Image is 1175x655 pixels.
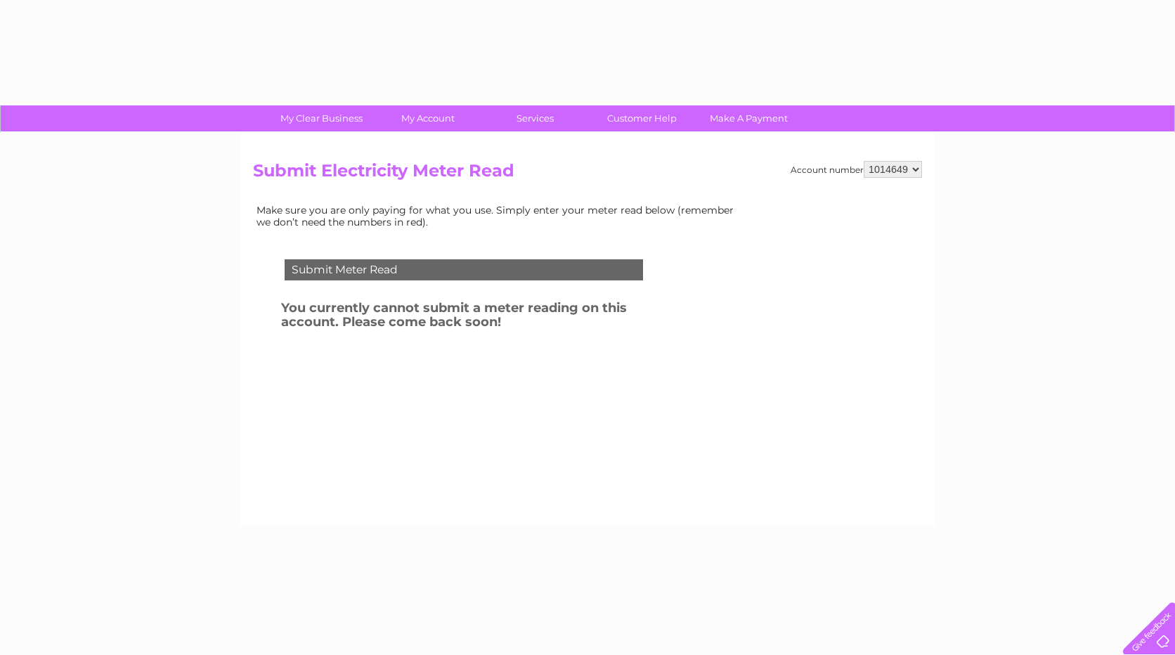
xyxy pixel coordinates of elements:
div: Submit Meter Read [285,259,643,280]
a: Make A Payment [691,105,807,131]
a: My Account [370,105,486,131]
a: My Clear Business [264,105,379,131]
h3: You currently cannot submit a meter reading on this account. Please come back soon! [281,298,680,337]
h2: Submit Electricity Meter Read [253,161,922,188]
a: Customer Help [584,105,700,131]
div: Account number [791,161,922,178]
td: Make sure you are only paying for what you use. Simply enter your meter read below (remember we d... [253,201,745,231]
a: Services [477,105,593,131]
